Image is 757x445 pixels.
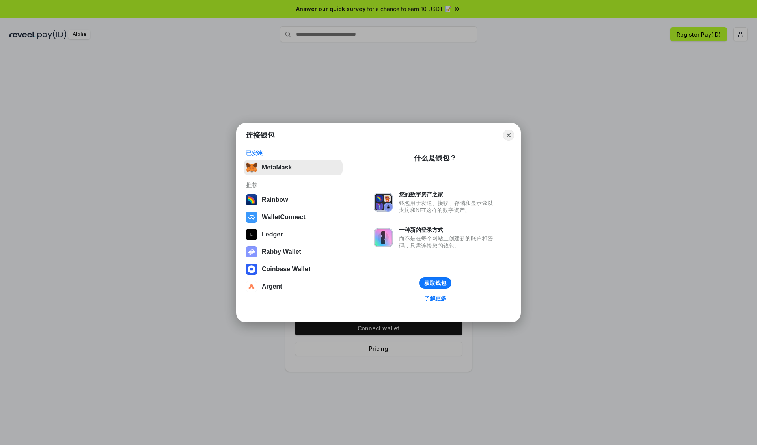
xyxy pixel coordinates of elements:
[244,227,343,242] button: Ledger
[246,246,257,257] img: svg+xml,%3Csvg%20xmlns%3D%22http%3A%2F%2Fwww.w3.org%2F2000%2Fsvg%22%20fill%3D%22none%22%20viewBox...
[246,281,257,292] img: svg+xml,%3Csvg%20width%3D%2228%22%20height%3D%2228%22%20viewBox%3D%220%200%2028%2028%22%20fill%3D...
[262,266,310,273] div: Coinbase Wallet
[246,212,257,223] img: svg+xml,%3Csvg%20width%3D%2228%22%20height%3D%2228%22%20viewBox%3D%220%200%2028%2028%22%20fill%3D...
[244,192,343,208] button: Rainbow
[244,279,343,294] button: Argent
[244,244,343,260] button: Rabby Wallet
[414,153,457,163] div: 什么是钱包？
[262,214,306,221] div: WalletConnect
[419,277,451,289] button: 获取钱包
[399,226,497,233] div: 一种新的登录方式
[246,130,274,140] h1: 连接钱包
[262,248,301,255] div: Rabby Wallet
[246,194,257,205] img: svg+xml,%3Csvg%20width%3D%22120%22%20height%3D%22120%22%20viewBox%3D%220%200%20120%20120%22%20fil...
[399,191,497,198] div: 您的数字资产之家
[262,164,292,171] div: MetaMask
[262,231,283,238] div: Ledger
[374,228,393,247] img: svg+xml,%3Csvg%20xmlns%3D%22http%3A%2F%2Fwww.w3.org%2F2000%2Fsvg%22%20fill%3D%22none%22%20viewBox...
[246,149,340,156] div: 已安装
[424,295,446,302] div: 了解更多
[374,193,393,212] img: svg+xml,%3Csvg%20xmlns%3D%22http%3A%2F%2Fwww.w3.org%2F2000%2Fsvg%22%20fill%3D%22none%22%20viewBox...
[262,196,288,203] div: Rainbow
[246,264,257,275] img: svg+xml,%3Csvg%20width%3D%2228%22%20height%3D%2228%22%20viewBox%3D%220%200%2028%2028%22%20fill%3D...
[420,293,451,303] a: 了解更多
[246,162,257,173] img: svg+xml,%3Csvg%20fill%3D%22none%22%20height%3D%2233%22%20viewBox%3D%220%200%2035%2033%22%20width%...
[399,235,497,249] div: 而不是在每个网站上创建新的账户和密码，只需连接您的钱包。
[262,283,282,290] div: Argent
[244,209,343,225] button: WalletConnect
[246,182,340,189] div: 推荐
[399,199,497,214] div: 钱包用于发送、接收、存储和显示像以太坊和NFT这样的数字资产。
[503,130,514,141] button: Close
[244,160,343,175] button: MetaMask
[244,261,343,277] button: Coinbase Wallet
[424,279,446,287] div: 获取钱包
[246,229,257,240] img: svg+xml,%3Csvg%20xmlns%3D%22http%3A%2F%2Fwww.w3.org%2F2000%2Fsvg%22%20width%3D%2228%22%20height%3...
